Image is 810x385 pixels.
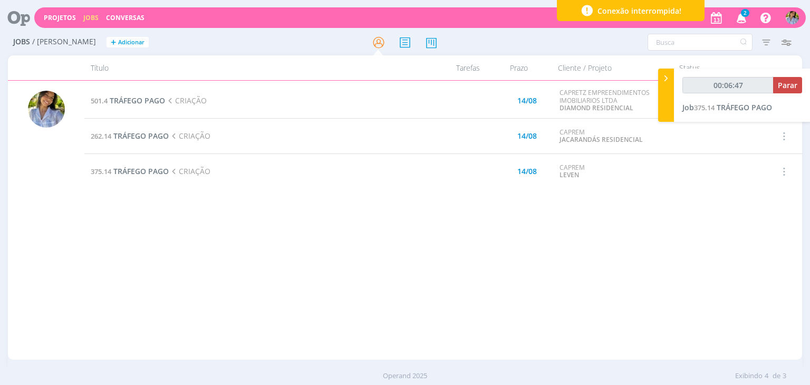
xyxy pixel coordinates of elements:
[560,135,643,144] a: JACARANDÁS RESIDENCIAL
[773,371,780,381] span: de
[91,131,111,141] span: 262.14
[785,8,799,27] button: A
[118,39,144,46] span: Adicionar
[517,168,537,175] div: 14/08
[91,131,169,141] a: 262.14TRÁFEGO PAGO
[560,170,579,179] a: LEVEN
[741,9,749,17] span: 2
[597,5,681,16] span: Conexão interrompida!
[91,167,111,176] span: 375.14
[783,371,786,381] span: 3
[486,55,552,80] div: Prazo
[91,96,108,105] span: 501.4
[103,14,148,22] button: Conversas
[32,37,96,46] span: / [PERSON_NAME]
[169,131,210,141] span: CRIAÇÃO
[44,13,76,22] a: Projetos
[169,166,210,176] span: CRIAÇÃO
[560,103,633,112] a: DIAMOND RESIDENCIAL
[113,166,169,176] span: TRÁFEGO PAGO
[91,166,169,176] a: 375.14TRÁFEGO PAGO
[80,14,102,22] button: Jobs
[110,95,165,105] span: TRÁFEGO PAGO
[106,13,144,22] a: Conversas
[560,89,668,112] div: CAPRETZ EMPREENDIMENTOS IMOBILIARIOS LTDA
[28,91,65,128] img: A
[165,95,206,105] span: CRIAÇÃO
[423,55,486,80] div: Tarefas
[560,164,668,179] div: CAPREM
[13,37,30,46] span: Jobs
[673,55,763,80] div: Status
[517,97,537,104] div: 14/08
[786,11,799,24] img: A
[91,95,165,105] a: 501.4TRÁFEGO PAGO
[84,55,422,80] div: Título
[107,37,149,48] button: +Adicionar
[648,34,753,51] input: Busca
[773,77,802,93] button: Parar
[694,103,715,112] span: 375.14
[560,129,668,144] div: CAPREM
[730,8,751,27] button: 2
[113,131,169,141] span: TRÁFEGO PAGO
[41,14,79,22] button: Projetos
[717,102,772,112] span: TRÁFEGO PAGO
[735,371,763,381] span: Exibindo
[778,80,797,90] span: Parar
[682,102,772,112] a: Job375.14TRÁFEGO PAGO
[765,371,768,381] span: 4
[517,132,537,140] div: 14/08
[552,55,673,80] div: Cliente / Projeto
[111,37,116,48] span: +
[83,13,99,22] a: Jobs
